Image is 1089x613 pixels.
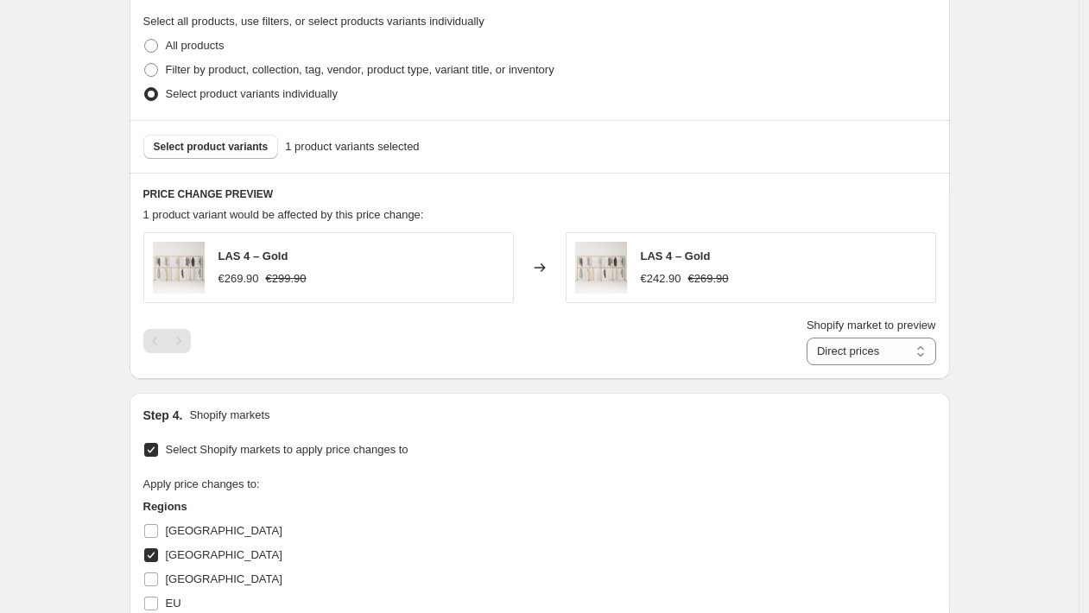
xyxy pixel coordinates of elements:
[266,270,307,288] strike: €299.90
[143,407,183,424] h2: Step 4.
[218,250,288,262] span: LAS 4 – Gold
[166,443,408,456] span: Select Shopify markets to apply price changes to
[641,270,681,288] div: €242.90
[688,270,729,288] strike: €269.90
[166,87,338,100] span: Select product variants individually
[154,140,269,154] span: Select product variants
[807,319,936,332] span: Shopify market to preview
[575,242,627,294] img: P-01-155_LAS-4-Gold_P-F-C_80x.webp
[143,135,279,159] button: Select product variants
[218,270,259,288] div: €269.90
[166,63,554,76] span: Filter by product, collection, tag, vendor, product type, variant title, or inventory
[143,329,191,353] nav: Pagination
[166,597,181,610] span: EU
[143,15,484,28] span: Select all products, use filters, or select products variants individually
[166,524,282,537] span: [GEOGRAPHIC_DATA]
[641,250,711,262] span: LAS 4 – Gold
[143,208,424,221] span: 1 product variant would be affected by this price change:
[143,187,936,201] h6: PRICE CHANGE PREVIEW
[189,407,269,424] p: Shopify markets
[285,138,419,155] span: 1 product variants selected
[143,498,472,515] h3: Regions
[166,39,225,52] span: All products
[143,477,260,490] span: Apply price changes to:
[153,242,205,294] img: P-01-155_LAS-4-Gold_P-F-C_80x.webp
[166,548,282,561] span: [GEOGRAPHIC_DATA]
[166,572,282,585] span: [GEOGRAPHIC_DATA]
